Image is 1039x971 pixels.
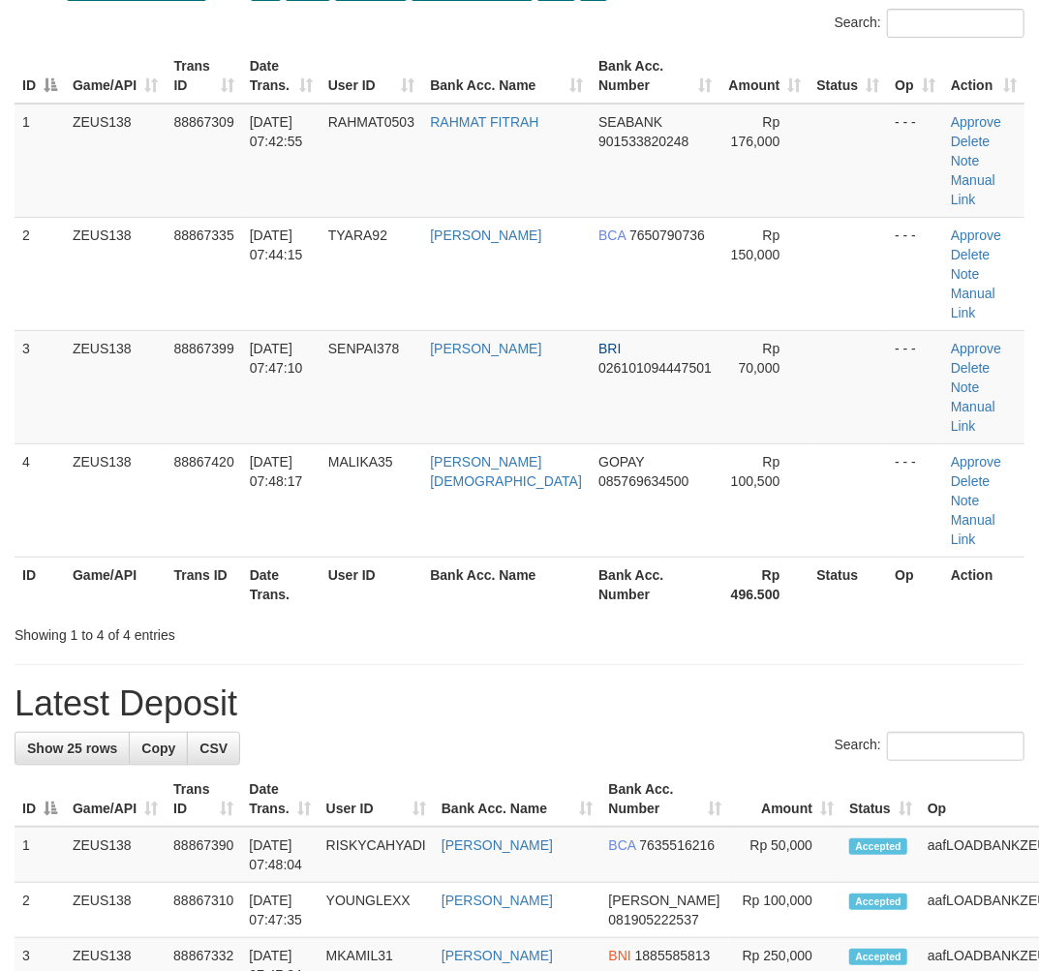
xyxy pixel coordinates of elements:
span: [DATE] 07:42:55 [250,114,303,149]
a: Approve [951,114,1001,130]
span: RAHMAT0503 [328,114,414,130]
td: ZEUS138 [65,443,166,557]
th: Date Trans.: activate to sort column ascending [242,48,321,104]
th: Status [809,557,887,612]
td: - - - [887,217,943,330]
th: Bank Acc. Name: activate to sort column ascending [422,48,591,104]
span: Accepted [849,949,907,965]
span: Copy 901533820248 to clipboard [598,134,688,149]
span: SENPAI378 [328,341,400,356]
th: Status: activate to sort column ascending [809,48,887,104]
th: Date Trans.: activate to sort column ascending [241,772,318,827]
span: Copy 7650790736 to clipboard [629,228,705,243]
a: Delete [951,247,990,262]
td: - - - [887,104,943,218]
h1: Latest Deposit [15,684,1024,723]
span: Accepted [849,894,907,910]
a: [PERSON_NAME] [442,948,553,963]
td: ZEUS138 [65,883,166,938]
th: Bank Acc. Number [591,557,719,612]
td: ZEUS138 [65,217,166,330]
td: 88867310 [166,883,241,938]
span: 88867309 [173,114,233,130]
th: User ID [321,557,423,612]
th: ID [15,557,65,612]
span: Show 25 rows [27,741,117,756]
span: 88867420 [173,454,233,470]
span: Rp 70,000 [739,341,780,376]
td: 2 [15,217,65,330]
span: 88867335 [173,228,233,243]
a: Manual Link [951,512,995,547]
span: Rp 150,000 [731,228,780,262]
td: ZEUS138 [65,330,166,443]
a: CSV [187,732,240,765]
th: Date Trans. [242,557,321,612]
span: Copy 7635516216 to clipboard [639,837,715,853]
td: 1 [15,827,65,883]
a: Approve [951,454,1001,470]
a: Approve [951,341,1001,356]
th: Game/API: activate to sort column ascending [65,48,166,104]
span: BRI [598,341,621,356]
th: Op: activate to sort column ascending [887,48,943,104]
a: RAHMAT FITRAH [430,114,538,130]
a: Manual Link [951,172,995,207]
th: Rp 496.500 [719,557,809,612]
td: 2 [15,883,65,938]
span: Copy 026101094447501 to clipboard [598,360,712,376]
span: GOPAY [598,454,644,470]
th: Action: activate to sort column ascending [943,48,1024,104]
span: SEABANK [598,114,662,130]
span: Copy 085769634500 to clipboard [598,473,688,489]
th: Trans ID [166,557,241,612]
th: Amount: activate to sort column ascending [729,772,841,827]
input: Search: [887,732,1024,761]
span: BCA [609,837,636,853]
span: BCA [598,228,626,243]
span: [DATE] 07:44:15 [250,228,303,262]
th: ID: activate to sort column descending [15,772,65,827]
td: 4 [15,443,65,557]
th: Bank Acc. Name: activate to sort column ascending [434,772,601,827]
span: CSV [199,741,228,756]
a: [PERSON_NAME] [430,341,541,356]
a: Delete [951,134,990,149]
label: Search: [835,732,1024,761]
th: Trans ID: activate to sort column ascending [166,48,241,104]
label: Search: [835,9,1024,38]
th: Status: activate to sort column ascending [841,772,920,827]
th: Game/API: activate to sort column ascending [65,772,166,827]
td: Rp 100,000 [729,883,841,938]
span: 88867399 [173,341,233,356]
td: 88867390 [166,827,241,883]
td: ZEUS138 [65,827,166,883]
td: 1 [15,104,65,218]
th: Action [943,557,1024,612]
a: Manual Link [951,286,995,320]
th: Game/API [65,557,166,612]
td: [DATE] 07:48:04 [241,827,318,883]
td: ZEUS138 [65,104,166,218]
a: [PERSON_NAME] [442,893,553,908]
td: [DATE] 07:47:35 [241,883,318,938]
th: ID: activate to sort column descending [15,48,65,104]
span: Rp 100,500 [731,454,780,489]
td: YOUNGLEXX [319,883,434,938]
a: Approve [951,228,1001,243]
span: Copy 1885585813 to clipboard [635,948,711,963]
span: TYARA92 [328,228,387,243]
div: Showing 1 to 4 of 4 entries [15,618,418,645]
th: Trans ID: activate to sort column ascending [166,772,241,827]
td: Rp 50,000 [729,827,841,883]
th: Bank Acc. Name [422,557,591,612]
th: User ID: activate to sort column ascending [321,48,423,104]
th: Bank Acc. Number: activate to sort column ascending [601,772,730,827]
a: Delete [951,360,990,376]
a: Note [951,153,980,168]
span: Copy 081905222537 to clipboard [609,912,699,927]
td: - - - [887,443,943,557]
a: Note [951,493,980,508]
input: Search: [887,9,1024,38]
th: Amount: activate to sort column ascending [719,48,809,104]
